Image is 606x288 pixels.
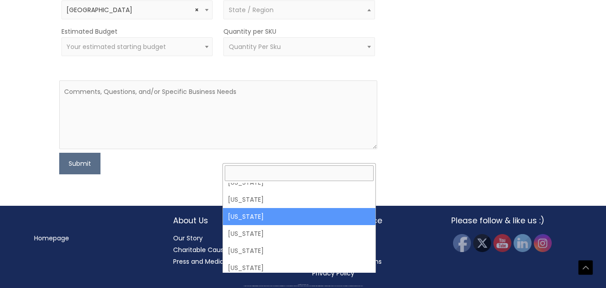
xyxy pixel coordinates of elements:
[229,5,274,14] span: State / Region
[173,232,294,267] nav: About Us
[173,234,203,243] a: Our Story
[61,0,213,19] span: United States
[34,232,155,244] nav: Menu
[473,234,491,252] img: Twitter
[59,153,100,174] button: Submit
[173,245,231,254] a: Charitable Causes
[173,215,294,226] h2: About Us
[223,225,375,242] li: [US_STATE]
[66,42,166,51] span: Your estimated starting budget
[223,208,375,225] li: [US_STATE]
[229,42,281,51] span: Quantity Per Sku
[16,286,590,287] div: All material on this Website, including design, text, images, logos and sounds, are owned by Cosm...
[195,6,199,14] span: Remove all items
[453,234,471,252] img: Facebook
[16,284,590,285] div: Copyright © 2025
[223,26,276,37] label: Quantity per SKU
[66,6,208,14] span: United States
[223,191,375,208] li: [US_STATE]
[223,242,375,259] li: [US_STATE]
[223,259,375,276] li: [US_STATE]
[173,257,224,266] a: Press and Media
[451,215,572,226] h2: Please follow & like us :)
[34,234,69,243] a: Homepage
[312,269,354,278] a: Privacy Policy
[61,26,118,37] label: Estimated Budget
